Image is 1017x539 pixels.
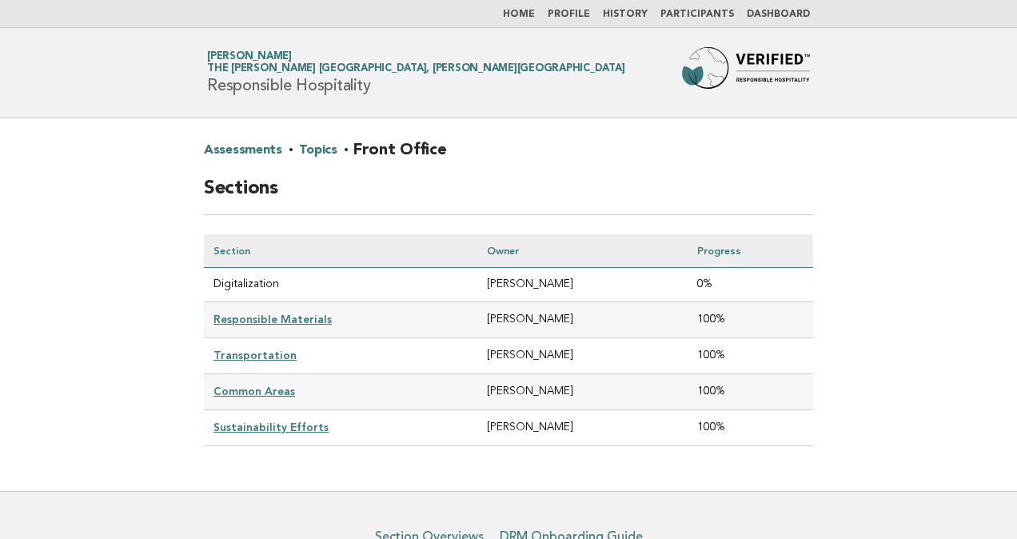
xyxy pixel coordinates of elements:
td: [PERSON_NAME] [477,268,688,302]
td: 100% [688,374,813,410]
td: 0% [688,268,813,302]
a: Responsible Materials [213,313,332,325]
td: [PERSON_NAME] [477,338,688,374]
td: Digitalization [204,268,477,302]
a: History [603,10,648,19]
a: Sustainability Efforts [213,421,329,433]
td: 100% [688,410,813,446]
a: Common Areas [213,385,295,397]
th: Progress [688,234,813,268]
a: Dashboard [747,10,810,19]
a: Topics [299,138,337,163]
th: Section [204,234,477,268]
h2: · · Front Office [204,138,813,176]
h2: Sections [204,176,813,215]
td: [PERSON_NAME] [477,410,688,446]
h1: Responsible Hospitality [207,52,624,94]
td: [PERSON_NAME] [477,302,688,338]
a: Assessments [204,138,282,163]
td: [PERSON_NAME] [477,374,688,410]
a: Profile [548,10,590,19]
img: Forbes Travel Guide [682,47,810,98]
td: 100% [688,302,813,338]
a: [PERSON_NAME]The [PERSON_NAME] [GEOGRAPHIC_DATA], [PERSON_NAME][GEOGRAPHIC_DATA] [207,51,624,74]
a: Participants [660,10,734,19]
td: 100% [688,338,813,374]
span: The [PERSON_NAME] [GEOGRAPHIC_DATA], [PERSON_NAME][GEOGRAPHIC_DATA] [207,64,624,74]
a: Transportation [213,349,297,361]
th: Owner [477,234,688,268]
a: Home [503,10,535,19]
